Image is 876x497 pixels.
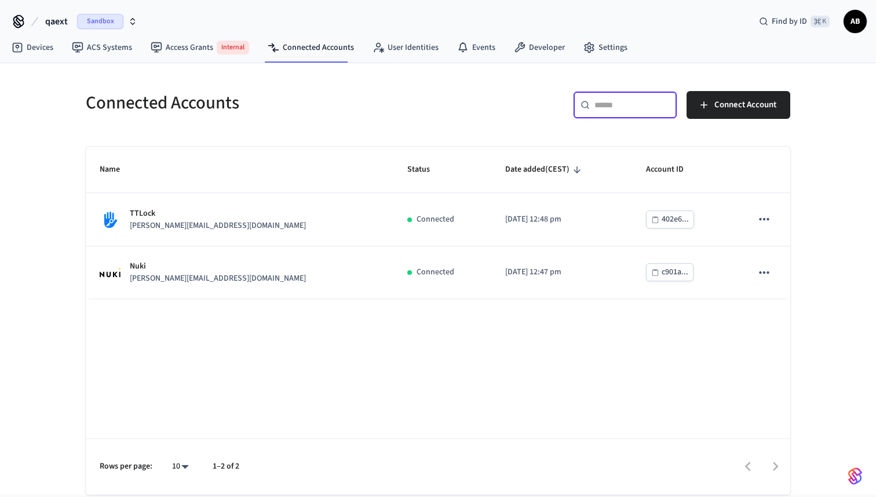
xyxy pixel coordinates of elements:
[130,208,306,220] p: TTLock
[687,91,790,119] button: Connect Account
[141,36,258,59] a: Access GrantsInternal
[86,91,431,115] h5: Connected Accounts
[714,97,776,113] span: Connect Account
[646,161,699,179] span: Account ID
[166,458,194,475] div: 10
[662,265,688,280] div: c901a...
[130,220,306,232] p: [PERSON_NAME][EMAIL_ADDRESS][DOMAIN_NAME]
[750,11,839,32] div: Find by ID⌘ K
[448,37,505,58] a: Events
[77,14,123,29] span: Sandbox
[662,212,689,227] div: 402e6...
[505,161,585,179] span: Date added(CEST)
[844,10,867,33] button: AB
[100,268,121,277] img: Nuki Logo, Square
[646,263,694,281] button: c901a...
[100,161,135,179] span: Name
[811,16,830,27] span: ⌘ K
[646,211,694,228] button: 402e6...
[407,161,445,179] span: Status
[772,16,807,27] span: Find by ID
[505,266,618,278] p: [DATE] 12:47 pm
[2,37,63,58] a: Devices
[417,213,454,226] p: Connected
[574,37,637,58] a: Settings
[100,460,152,473] p: Rows per page:
[63,37,141,58] a: ACS Systems
[848,467,862,485] img: SeamLogoGradient.69752ec5.svg
[258,37,363,58] a: Connected Accounts
[130,260,306,273] p: Nuki
[217,41,249,55] span: Internal
[100,209,121,230] img: TTLock Logo, Square
[86,147,790,299] table: sticky table
[505,213,618,226] p: [DATE] 12:48 pm
[505,37,574,58] a: Developer
[45,14,68,28] span: qaext
[130,273,306,285] p: [PERSON_NAME][EMAIL_ADDRESS][DOMAIN_NAME]
[213,460,239,473] p: 1–2 of 2
[845,11,866,32] span: AB
[417,266,454,278] p: Connected
[363,37,448,58] a: User Identities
